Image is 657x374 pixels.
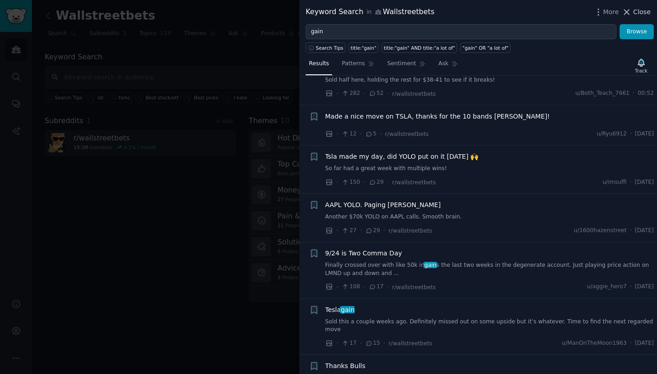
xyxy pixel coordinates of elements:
[325,213,654,221] a: Another $70k YOLO on AAPL calls. Smooth brain.
[635,339,654,348] span: [DATE]
[392,284,436,291] span: r/wallstreetbets
[340,306,355,313] span: gain
[385,131,429,137] span: r/wallstreetbets
[630,178,632,187] span: ·
[360,338,362,348] span: ·
[325,361,365,371] a: Thanks Bulls
[384,57,429,75] a: Sentiment
[392,179,436,186] span: r/wallstreetbets
[602,178,626,187] span: u/imsuffi
[360,129,362,139] span: ·
[365,130,376,138] span: 5
[635,283,654,291] span: [DATE]
[365,339,380,348] span: 15
[325,261,654,277] a: Finally crossed over with like 50k ingains the last two weeks in the degenerate account. Just pla...
[363,89,365,99] span: ·
[387,282,389,292] span: ·
[306,57,332,75] a: Results
[325,318,654,334] a: Sold this a couple weeks ago. Definitely missed out on some upside but it’s whatever. Time to fin...
[363,177,365,187] span: ·
[635,178,654,187] span: [DATE]
[336,129,338,139] span: ·
[633,7,651,17] span: Close
[383,338,385,348] span: ·
[383,226,385,235] span: ·
[622,7,651,17] button: Close
[630,130,632,138] span: ·
[635,68,647,74] div: Track
[366,8,371,16] span: in
[389,340,433,347] span: r/wallstreetbets
[341,227,356,235] span: 27
[369,89,384,98] span: 52
[336,282,338,292] span: ·
[336,226,338,235] span: ·
[325,165,654,173] a: So far had a great week with multiple wins!
[562,339,626,348] span: u/ManOnTheMoon1963
[638,89,654,98] span: 00:52
[389,228,433,234] span: r/wallstreetbets
[387,177,389,187] span: ·
[380,129,381,139] span: ·
[325,305,355,315] a: Teslagain
[325,305,355,315] span: Tesla
[603,7,619,17] span: More
[341,130,356,138] span: 12
[630,227,632,235] span: ·
[341,178,360,187] span: 150
[306,6,434,18] div: Keyword Search Wallstreetbets
[633,89,635,98] span: ·
[635,227,654,235] span: [DATE]
[325,200,441,210] a: AAPL YOLO. Paging [PERSON_NAME]
[384,45,455,51] div: title:"gain" AND title:"a lot of"
[363,282,365,292] span: ·
[316,45,344,51] span: Search Tips
[575,89,630,98] span: u/Both_Teach_7661
[630,339,632,348] span: ·
[309,60,329,68] span: Results
[620,24,654,40] button: Browse
[349,42,378,53] a: title:"gain"
[587,283,626,291] span: u/aggie_hero7
[341,339,356,348] span: 17
[336,338,338,348] span: ·
[351,45,376,51] div: title:"gain"
[325,249,402,258] a: 9/24 is Two Comma Day
[423,262,437,268] span: gain
[325,152,479,161] a: Tsla made my day, did YOLO put on it [DATE] 🙌
[381,42,457,53] a: title:"gain" AND title:"a lot of"
[369,178,384,187] span: 29
[365,227,380,235] span: 29
[635,130,654,138] span: [DATE]
[574,227,627,235] span: u/1600hazenstreet
[438,60,448,68] span: Ask
[341,89,360,98] span: 282
[435,57,461,75] a: Ask
[336,89,338,99] span: ·
[369,283,384,291] span: 17
[460,42,511,53] a: "gain" OR "a lot of"
[325,76,654,84] a: Sold half here, holding the rest for $38-41 to see if it breaks!
[341,283,360,291] span: 108
[306,24,616,40] input: Try a keyword related to your business
[463,45,509,51] div: "gain" OR "a lot of"
[387,60,416,68] span: Sentiment
[632,56,651,75] button: Track
[594,7,619,17] button: More
[597,130,627,138] span: u/Ryu6912
[360,226,362,235] span: ·
[325,112,550,121] a: Made a nice move on TSLA, thanks for the 10 bands [PERSON_NAME]!
[339,57,377,75] a: Patterns
[306,42,345,53] button: Search Tips
[392,91,436,97] span: r/wallstreetbets
[342,60,365,68] span: Patterns
[336,177,338,187] span: ·
[387,89,389,99] span: ·
[630,283,632,291] span: ·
